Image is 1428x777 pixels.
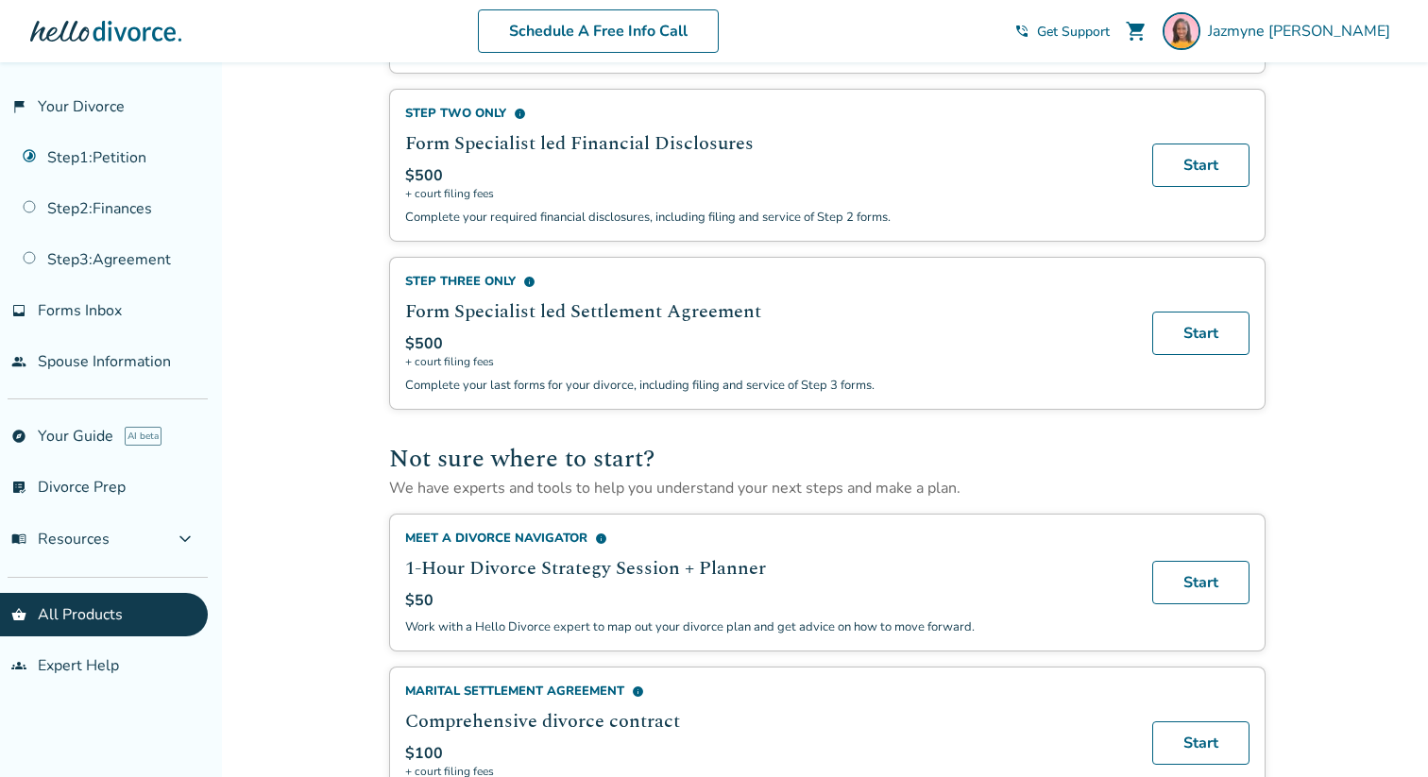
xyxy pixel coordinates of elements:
[389,478,1266,498] p: We have experts and tools to help you understand your next steps and make a plan.
[1037,23,1110,41] span: Get Support
[1334,686,1428,777] iframe: Chat Widget
[405,618,1130,635] p: Work with a Hello Divorce expert to map out your divorce plan and get advice on how to move forward.
[11,354,26,369] span: people
[405,105,1130,122] div: Step Two Only
[405,554,1130,583] h2: 1-Hour Divorce Strategy Session + Planner
[523,276,535,288] span: info
[1208,21,1398,42] span: Jazmyne [PERSON_NAME]
[11,529,110,549] span: Resources
[405,333,443,354] span: $500
[1014,24,1029,39] span: phone_in_talk
[11,658,26,673] span: groups
[405,743,443,764] span: $100
[11,429,26,444] span: explore
[1152,144,1249,187] a: Start
[405,377,1130,394] p: Complete your last forms for your divorce, including filing and service of Step 3 forms.
[389,440,1266,478] h2: Not sure where to start?
[1163,12,1200,50] img: Jazmyne Williams
[405,590,433,611] span: $50
[478,9,719,53] a: Schedule A Free Info Call
[405,530,1130,547] div: Meet a Divorce Navigator
[11,532,26,547] span: menu_book
[405,273,1130,290] div: Step Three Only
[514,108,526,120] span: info
[38,300,122,321] span: Forms Inbox
[11,480,26,495] span: list_alt_check
[405,186,1130,201] span: + court filing fees
[405,209,1130,226] p: Complete your required financial disclosures, including filing and service of Step 2 forms.
[11,303,26,318] span: inbox
[1014,23,1110,41] a: phone_in_talkGet Support
[1125,20,1147,42] span: shopping_cart
[1152,721,1249,765] a: Start
[405,129,1130,158] h2: Form Specialist led Financial Disclosures
[11,607,26,622] span: shopping_basket
[1152,561,1249,604] a: Start
[174,528,196,550] span: expand_more
[405,297,1130,326] h2: Form Specialist led Settlement Agreement
[405,707,1130,735] h2: Comprehensive divorce contract
[1152,312,1249,355] a: Start
[405,354,1130,369] span: + court filing fees
[632,685,644,698] span: info
[11,99,26,114] span: flag_2
[595,532,607,545] span: info
[125,427,161,446] span: AI beta
[405,683,1130,700] div: Marital Settlement Agreement
[405,165,443,186] span: $500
